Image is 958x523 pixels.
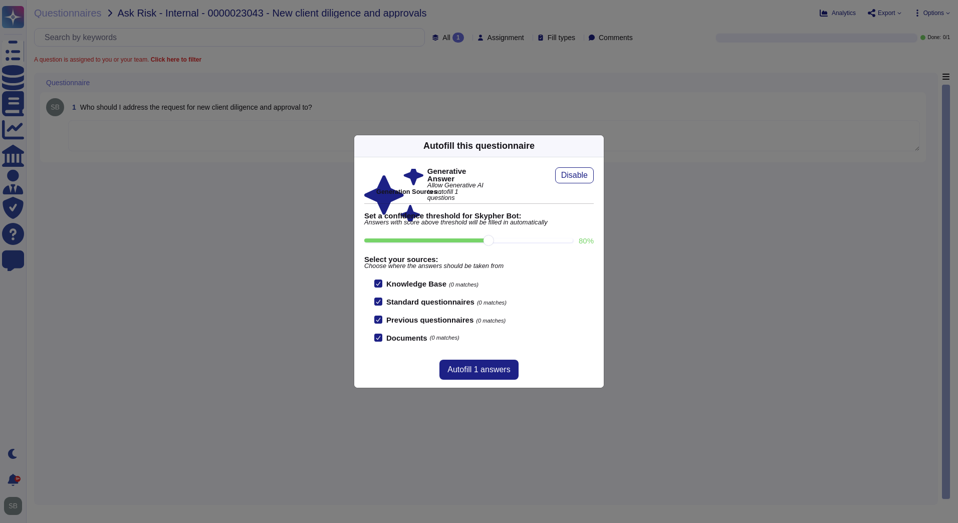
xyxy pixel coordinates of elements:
span: Disable [561,171,588,179]
b: Set a confidence threshold for Skypher Bot: [364,212,594,219]
span: Choose where the answers should be taken from [364,263,594,270]
span: Allow Generative AI to autofill 1 questions [427,182,487,201]
span: Autofill 1 answers [447,366,510,374]
b: Select your sources: [364,255,594,263]
div: Autofill this questionnaire [423,139,535,153]
button: Disable [555,167,594,183]
span: (0 matches) [476,318,506,324]
b: Knowledge Base [386,280,446,288]
b: Standard questionnaires [386,298,474,306]
span: Answers with score above threshold will be filled in automatically [364,219,594,226]
span: (0 matches) [477,300,507,306]
b: Documents [386,334,427,342]
label: 80 % [579,237,594,244]
span: (0 matches) [430,335,459,341]
b: Generative Answer [427,167,487,182]
b: Generation Sources : [376,188,441,195]
span: (0 matches) [449,282,478,288]
button: Autofill 1 answers [439,360,518,380]
b: Previous questionnaires [386,316,473,324]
